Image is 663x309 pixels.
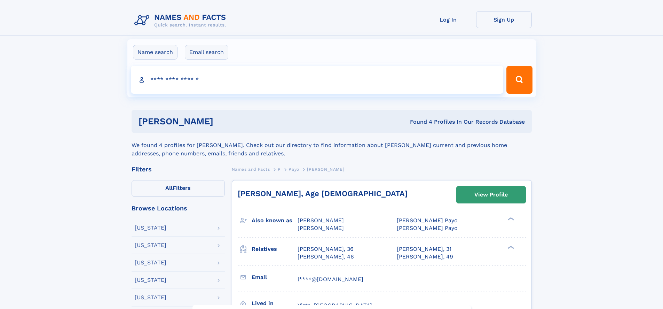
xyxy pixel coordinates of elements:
[165,185,173,191] span: All
[311,118,525,126] div: Found 4 Profiles In Our Records Database
[476,11,532,28] a: Sign Up
[135,277,166,283] div: [US_STATE]
[185,45,228,60] label: Email search
[132,180,225,197] label: Filters
[289,167,299,172] span: Payo
[133,45,177,60] label: Name search
[135,260,166,265] div: [US_STATE]
[252,271,298,283] h3: Email
[298,302,372,309] span: Vista, [GEOGRAPHIC_DATA]
[278,167,281,172] span: P
[132,133,532,158] div: We found 4 profiles for [PERSON_NAME]. Check out our directory to find information about [PERSON_...
[135,242,166,248] div: [US_STATE]
[131,66,504,94] input: search input
[474,187,508,203] div: View Profile
[307,167,344,172] span: [PERSON_NAME]
[252,215,298,226] h3: Also known as
[298,253,354,261] a: [PERSON_NAME], 46
[238,189,408,198] a: [PERSON_NAME], Age [DEMOGRAPHIC_DATA]
[298,217,344,224] span: [PERSON_NAME]
[135,225,166,231] div: [US_STATE]
[506,66,532,94] button: Search Button
[457,186,526,203] a: View Profile
[397,253,453,261] a: [PERSON_NAME], 49
[278,165,281,173] a: P
[298,225,344,231] span: [PERSON_NAME]
[232,165,270,173] a: Names and Facts
[420,11,476,28] a: Log In
[289,165,299,173] a: Payo
[252,243,298,255] h3: Relatives
[132,11,232,30] img: Logo Names and Facts
[397,217,458,224] span: [PERSON_NAME] Payo
[139,117,312,126] h1: [PERSON_NAME]
[135,295,166,300] div: [US_STATE]
[397,225,458,231] span: [PERSON_NAME] Payo
[132,166,225,172] div: Filters
[506,245,514,249] div: ❯
[397,245,451,253] a: [PERSON_NAME], 31
[132,205,225,211] div: Browse Locations
[506,217,514,221] div: ❯
[298,245,354,253] a: [PERSON_NAME], 36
